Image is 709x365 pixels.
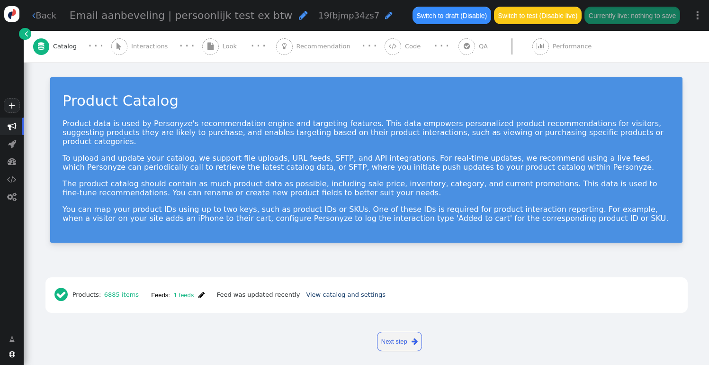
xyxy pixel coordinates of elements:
span:  [464,43,470,50]
a:  Recommendation · · · [276,31,385,62]
p: The product catalog should contain as much product data as possible, including sale price, invent... [63,179,670,197]
a: ⋮ [686,1,709,29]
span:  [7,192,17,201]
span:  [25,29,28,38]
a:  Interactions · · · [111,31,202,62]
a:  Performance [532,31,611,62]
a:  [19,28,31,40]
a:  Catalog · · · [33,31,111,62]
a:  QA [458,31,532,62]
div: · · · [179,40,194,52]
a:  [3,331,21,347]
div: Products: [52,283,142,307]
a: 6885 items [101,291,139,298]
span:  [54,287,72,302]
div: Product Catalog [63,90,670,111]
span:  [38,43,44,50]
p: To upload and update your catalog, we support file uploads, URL feeds, SFTP, and API integrations... [63,154,670,172]
span: Performance [553,42,595,51]
button: Currently live: nothing to save [584,7,680,24]
a: View catalog and settings [306,291,386,298]
div: · · · [251,40,266,52]
span:  [207,43,214,50]
a:  Code · · · [385,31,458,62]
div: · · · [362,40,377,52]
div: · · · [434,40,449,52]
span:  [9,335,15,344]
div: Feed was updated recently [214,290,303,300]
a:  Look · · · [202,31,276,62]
span: Code [405,42,424,51]
span:  [32,11,36,20]
span:  [7,175,17,184]
span:  [389,43,397,50]
a: + [4,98,20,113]
span:  [299,10,308,20]
span:  [117,43,122,50]
span: Interactions [131,42,171,51]
span: 1 feeds [170,292,194,299]
span:  [9,351,15,357]
span:  [282,43,287,50]
span: QA [479,42,492,51]
img: logo-icon.svg [4,6,20,22]
span: Email aanbeveling | persoonlijk test ex btw [70,9,293,21]
span: 19fbjmp34zs7 [318,10,379,20]
span:  [8,157,17,166]
span: Catalog [53,42,81,51]
span:  [8,122,17,131]
a: Back [32,9,56,22]
span:  [412,336,418,347]
button: Switch to draft (Disable) [413,7,491,24]
div: · · · [89,40,103,52]
span: Look [223,42,241,51]
a: Next step [377,332,422,351]
span:  [198,292,205,299]
p: You can map your product IDs using up to two keys, such as product IDs or SKUs. One of these IDs ... [63,205,670,223]
span:  [537,43,545,50]
button: Feeds:1 feeds  [145,287,211,303]
p: Product data is used by Personyze's recommendation engine and targeting features. This data empow... [63,119,670,146]
span:  [8,139,16,148]
span:  [385,11,393,20]
span: Recommendation [296,42,354,51]
button: Switch to test (Disable live) [494,7,582,24]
